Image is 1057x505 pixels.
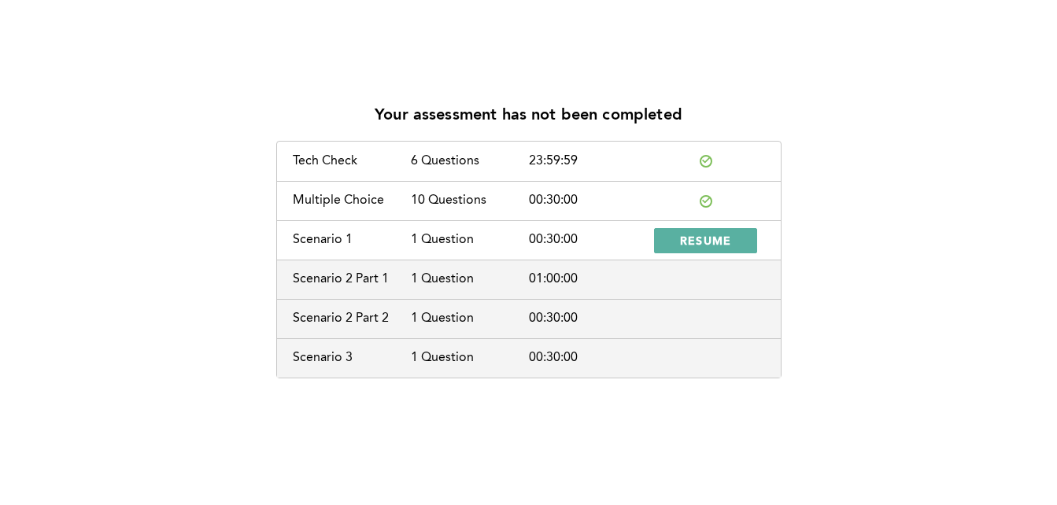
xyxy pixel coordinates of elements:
[529,233,647,247] div: 00:30:00
[411,351,529,365] div: 1 Question
[293,311,411,326] div: Scenario 2 Part 2
[411,311,529,326] div: 1 Question
[529,154,647,168] div: 23:59:59
[293,154,411,168] div: Tech Check
[529,311,647,326] div: 00:30:00
[293,194,411,208] div: Multiple Choice
[529,194,647,208] div: 00:30:00
[411,233,529,247] div: 1 Question
[680,233,732,248] span: RESUME
[375,107,682,125] p: Your assessment has not been completed
[654,228,758,253] button: RESUME
[529,351,647,365] div: 00:30:00
[411,154,529,168] div: 6 Questions
[293,351,411,365] div: Scenario 3
[411,194,529,208] div: 10 Questions
[293,272,411,286] div: Scenario 2 Part 1
[529,272,647,286] div: 01:00:00
[293,233,411,247] div: Scenario 1
[411,272,529,286] div: 1 Question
